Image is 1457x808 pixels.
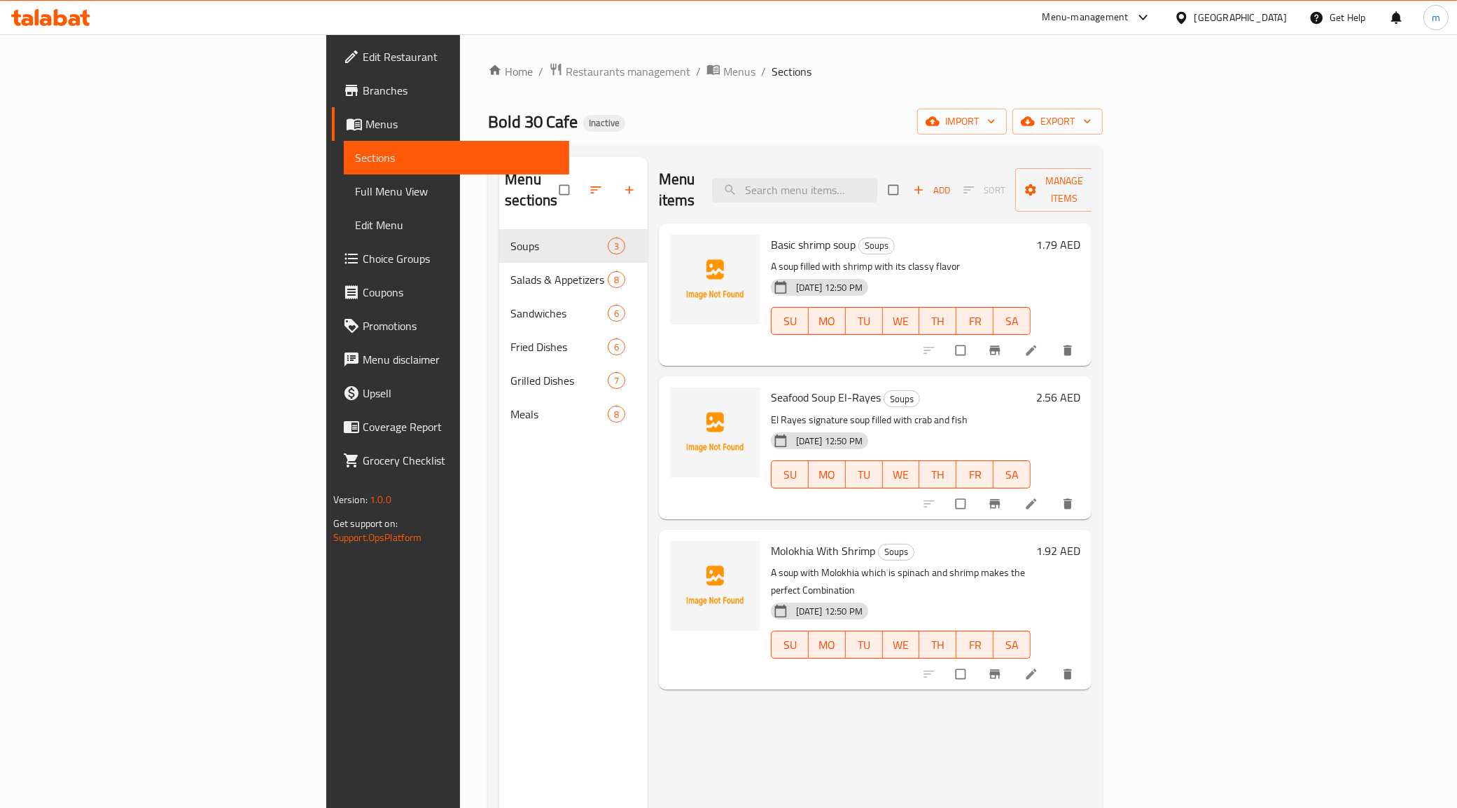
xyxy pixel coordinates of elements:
div: Meals8 [499,397,648,431]
span: Add item [909,179,954,201]
div: Soups [884,390,920,407]
span: WE [888,635,914,655]
button: delete [1052,335,1086,366]
span: FR [962,465,988,485]
div: items [608,271,625,288]
input: search [712,178,877,203]
span: WE [888,311,914,331]
a: Coupons [332,275,570,309]
div: Soups [858,238,895,254]
span: FR [962,311,988,331]
span: 8 [608,273,625,287]
span: TH [925,465,951,485]
button: SU [771,460,809,488]
span: SU [777,311,803,331]
span: Soups [879,544,914,560]
button: Add section [614,174,648,205]
span: Promotions [363,317,559,334]
a: Edit menu item [1024,343,1041,357]
button: WE [883,307,920,335]
a: Edit Menu [344,208,570,242]
span: TU [851,311,877,331]
span: FR [962,635,988,655]
span: Select to update [947,661,977,687]
nav: breadcrumb [488,62,1103,81]
span: Edit Restaurant [363,48,559,65]
div: Fried Dishes6 [499,330,648,364]
span: Choice Groups [363,250,559,267]
p: A soup filled with shrimp with its classy flavor [771,258,1031,275]
span: Select to update [947,491,977,517]
h6: 1.79 AED [1036,235,1080,254]
span: Inactive [583,117,625,129]
a: Coverage Report [332,410,570,444]
span: MO [814,635,840,655]
span: Meals [510,406,607,423]
div: Fried Dishes [510,338,607,355]
a: Full Menu View [344,174,570,208]
span: SU [777,465,803,485]
span: Edit Menu [355,217,559,233]
span: SA [999,465,1025,485]
span: Select to update [947,337,977,364]
button: WE [883,460,920,488]
span: Menus [365,116,559,132]
span: MO [814,465,840,485]
span: Full Menu View [355,183,559,200]
button: Branch-specific-item [980,335,1013,366]
span: Grocery Checklist [363,452,559,469]
span: TH [925,311,951,331]
button: TH [919,631,956,659]
span: Menu disclaimer [363,351,559,368]
span: Sandwiches [510,305,607,322]
span: Manage items [1026,172,1103,207]
div: items [608,238,625,254]
span: Select all sections [551,177,580,203]
a: Support.OpsPlatform [333,528,422,547]
h2: Menu items [659,169,695,211]
span: Molokhia With Shrimp [771,540,875,561]
span: Select section first [954,179,1015,201]
div: items [608,338,625,355]
button: TH [919,307,956,335]
button: MO [809,460,846,488]
span: [DATE] 12:50 PM [790,605,868,618]
button: FR [956,307,994,335]
button: delete [1052,659,1086,690]
span: export [1024,113,1092,130]
a: Upsell [332,376,570,410]
span: Get support on: [333,514,398,533]
div: Grilled Dishes [510,372,607,389]
span: SA [999,635,1025,655]
span: Seafood Soup El-Rayes [771,387,881,408]
a: Grocery Checklist [332,444,570,477]
img: Basic shrimp soup [670,235,760,324]
li: / [696,63,701,80]
span: 6 [608,341,625,354]
button: Add [909,179,954,201]
button: SA [994,631,1031,659]
img: Seafood Soup El-Rayes [670,388,760,477]
a: Edit Restaurant [332,40,570,74]
h6: 2.56 AED [1036,388,1080,407]
span: [DATE] 12:50 PM [790,434,868,448]
a: Sections [344,141,570,174]
button: TU [846,631,883,659]
div: Soups [878,544,914,561]
button: FR [956,631,994,659]
span: 8 [608,408,625,421]
a: Edit menu item [1024,497,1041,511]
span: m [1432,10,1440,25]
p: El Rayes signature soup filled with crab and fish [771,411,1031,429]
button: import [917,109,1007,135]
div: Sandwiches6 [499,296,648,330]
span: Soups [884,391,919,407]
div: items [608,372,625,389]
span: Salads & Appetizers [510,271,607,288]
div: items [608,305,625,322]
a: Menu disclaimer [332,343,570,376]
span: Soups [510,238,607,254]
button: TU [846,460,883,488]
